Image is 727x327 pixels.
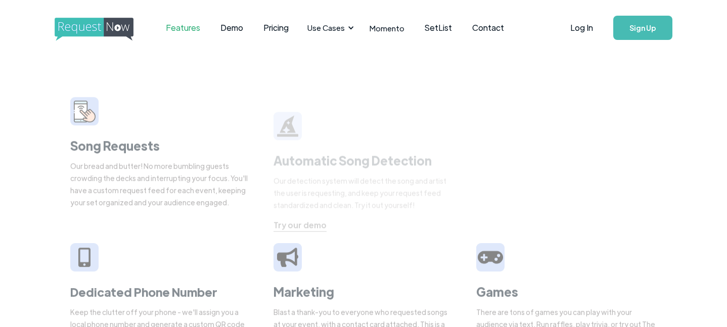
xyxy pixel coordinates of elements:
[70,137,160,153] strong: Song Requests
[613,16,672,40] a: Sign Up
[70,284,217,300] strong: Dedicated Phone Number
[307,22,345,33] div: Use Cases
[277,115,298,136] img: wizard hat
[301,12,357,43] div: Use Cases
[274,284,334,299] strong: Marketing
[476,284,518,299] strong: Games
[78,248,90,267] img: iphone
[70,160,251,208] div: Our bread and butter! No more bumbling guests crowding the decks and interrupting your focus. You...
[55,18,130,38] a: home
[210,12,253,43] a: Demo
[156,12,210,43] a: Features
[253,12,299,43] a: Pricing
[55,18,152,41] img: requestnow logo
[274,219,327,231] a: Try our demo
[274,174,454,211] div: Our detection system will detect the song and artist the user is requesting, and keep your reques...
[277,248,298,267] img: megaphone
[74,101,96,122] img: smarphone
[560,10,603,45] a: Log In
[478,247,503,267] img: video game
[462,12,514,43] a: Contact
[274,219,327,231] div: Try our demo
[359,13,415,43] a: Momento
[274,152,432,168] strong: Automatic Song Detection
[415,12,462,43] a: SetList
